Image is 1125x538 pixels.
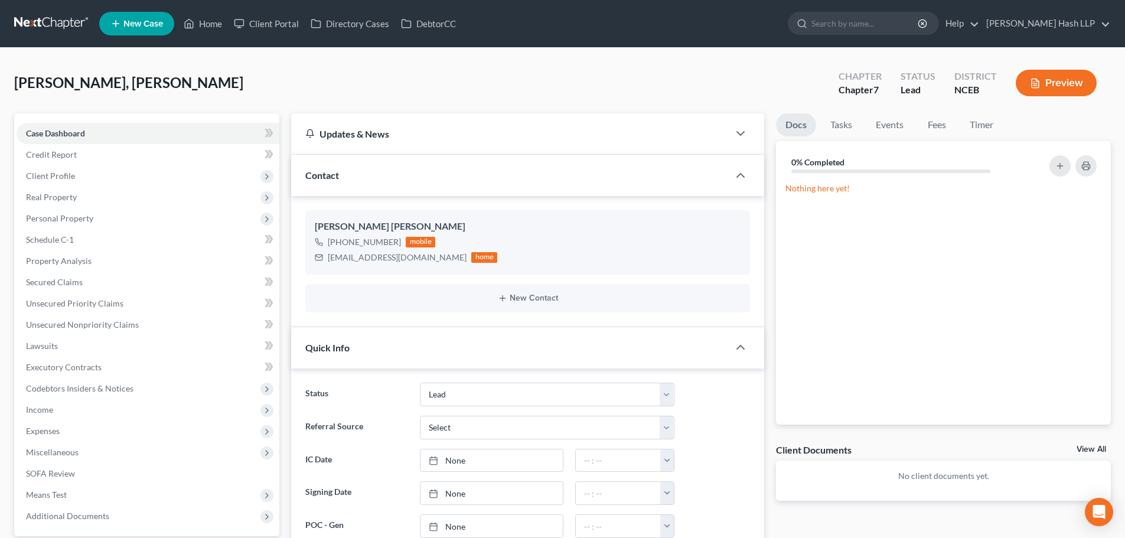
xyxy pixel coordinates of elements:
div: Chapter [839,70,882,83]
a: Unsecured Nonpriority Claims [17,314,279,335]
span: Quick Info [305,342,350,353]
a: Events [866,113,913,136]
span: Means Test [26,490,67,500]
a: None [420,449,563,472]
a: None [420,515,563,537]
a: Unsecured Priority Claims [17,293,279,314]
span: Lawsuits [26,341,58,351]
span: Case Dashboard [26,128,85,138]
a: Schedule C-1 [17,229,279,250]
span: Secured Claims [26,277,83,287]
div: Updates & News [305,128,715,140]
div: home [471,252,497,263]
p: No client documents yet. [785,470,1101,482]
div: Lead [901,83,935,97]
a: Directory Cases [305,13,395,34]
span: Executory Contracts [26,362,102,372]
span: Unsecured Priority Claims [26,298,123,308]
a: Executory Contracts [17,357,279,378]
span: Expenses [26,426,60,436]
div: Open Intercom Messenger [1085,498,1113,526]
a: Property Analysis [17,250,279,272]
button: New Contact [315,294,741,303]
div: [PERSON_NAME] [PERSON_NAME] [315,220,741,234]
span: Additional Documents [26,511,109,521]
span: Real Property [26,192,77,202]
input: -- : -- [576,482,661,504]
a: Home [178,13,228,34]
label: Status [299,383,413,406]
a: [PERSON_NAME] Hash LLP [980,13,1110,34]
input: Search by name... [811,12,919,34]
a: None [420,482,563,504]
a: Client Portal [228,13,305,34]
strong: 0% Completed [791,157,844,167]
a: Case Dashboard [17,123,279,144]
a: SOFA Review [17,463,279,484]
button: Preview [1016,70,1097,96]
label: Signing Date [299,481,413,505]
a: Help [940,13,979,34]
span: [PERSON_NAME], [PERSON_NAME] [14,74,243,91]
div: [EMAIL_ADDRESS][DOMAIN_NAME] [328,252,467,263]
a: Docs [776,113,816,136]
span: Personal Property [26,213,93,223]
div: District [954,70,997,83]
div: Client Documents [776,444,852,456]
input: -- : -- [576,449,661,472]
div: NCEB [954,83,997,97]
div: [PHONE_NUMBER] [328,236,401,248]
span: Income [26,405,53,415]
span: New Case [123,19,163,28]
a: Secured Claims [17,272,279,293]
span: Credit Report [26,149,77,159]
label: Referral Source [299,416,413,439]
span: Codebtors Insiders & Notices [26,383,133,393]
input: -- : -- [576,515,661,537]
a: View All [1077,445,1106,454]
label: IC Date [299,449,413,472]
span: Contact [305,169,339,181]
a: Fees [918,113,956,136]
div: mobile [406,237,435,247]
span: Client Profile [26,171,75,181]
p: Nothing here yet! [785,182,1101,194]
span: 7 [873,84,879,95]
a: Credit Report [17,144,279,165]
span: Schedule C-1 [26,234,74,244]
div: Status [901,70,935,83]
a: Lawsuits [17,335,279,357]
span: Miscellaneous [26,447,79,457]
span: Property Analysis [26,256,92,266]
span: Unsecured Nonpriority Claims [26,319,139,330]
span: SOFA Review [26,468,75,478]
a: Tasks [821,113,862,136]
a: Timer [960,113,1003,136]
a: DebtorCC [395,13,462,34]
div: Chapter [839,83,882,97]
label: POC - Gen [299,514,413,538]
